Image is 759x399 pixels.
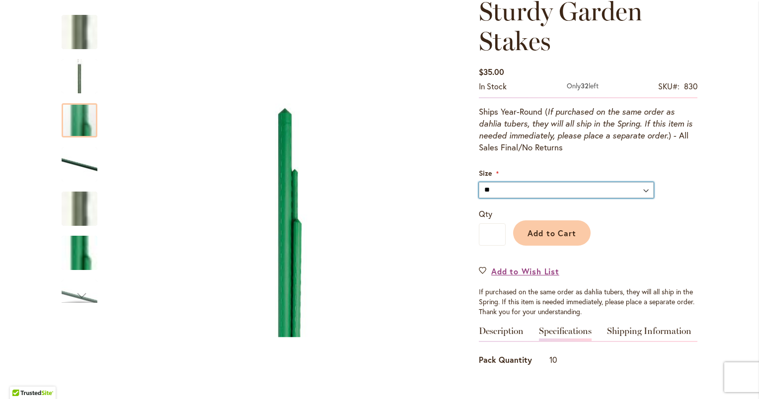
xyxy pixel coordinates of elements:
[479,208,492,219] span: Qty
[479,352,547,371] th: Pack Quantity
[491,266,559,277] span: Add to Wish List
[62,150,97,356] img: Sturdy Garden Stakes
[479,81,507,92] div: Availability
[62,270,97,314] div: Sturdy Garden Stakes
[479,168,492,178] span: Size
[547,352,559,371] td: 10
[267,96,309,337] img: 2021-06-21_10-19-05-stakes.jpg
[44,144,115,185] img: 2021-06-21_10-15-02-stakes.jpg
[513,220,591,246] button: Add to Cart
[62,226,107,270] div: Sturdy Garden Stakes
[479,327,697,371] div: Detailed Product Info
[479,81,507,91] span: In stock
[581,81,589,90] strong: 32
[479,66,504,77] span: $35.00
[684,81,697,92] div: 830
[479,327,524,341] a: Description
[479,287,697,317] div: If purchased on the same order as dahlia tubers, they will all ship in the Spring. If this item i...
[567,81,599,92] div: Qty
[62,33,97,385] img: Sturdy Garden Stakes
[539,327,592,341] a: Specifications
[528,228,577,238] span: Add to Cart
[479,266,559,277] a: Add to Wish List
[658,81,680,91] strong: SKU
[7,364,35,392] iframe: Launch Accessibility Center
[44,49,115,103] img: sturdy_stake.jpg
[607,327,691,341] a: Shipping Information
[62,182,107,226] div: Sturdy Garden Stakes
[62,288,97,303] div: Next
[479,106,697,153] p: Ships Year-Round ( ) - All Sales Final/No Returns
[479,106,692,140] i: If purchased on the same order as dahlia tubers, they will all ship in the Spring. If this item i...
